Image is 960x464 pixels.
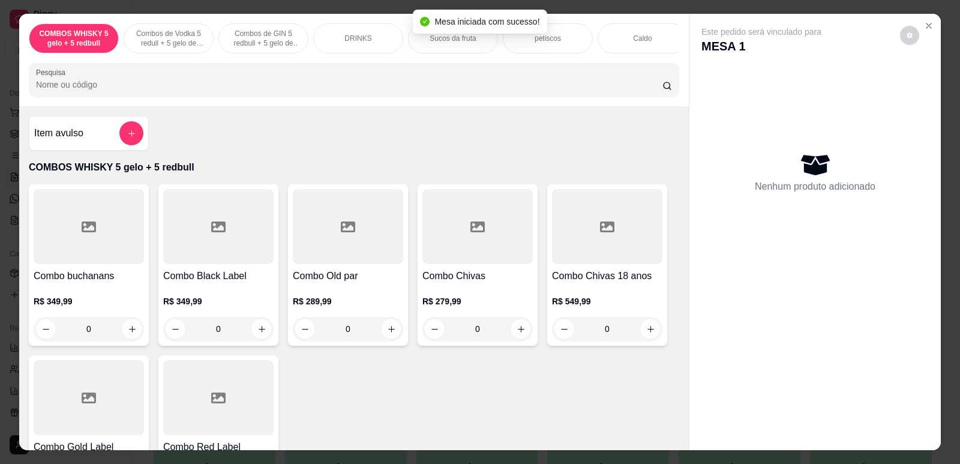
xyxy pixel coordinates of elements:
button: increase-product-quantity [122,319,142,339]
p: R$ 349,99 [163,295,274,307]
h4: Combo Red Label [163,440,274,454]
p: Caldo [633,34,652,43]
button: Close [919,16,938,35]
p: R$ 279,99 [422,295,533,307]
h4: Item avulso [34,126,83,140]
input: Pesquisa [36,79,662,91]
p: Este pedido será vinculado para [701,26,821,38]
p: R$ 289,99 [293,295,403,307]
p: Combos de GIN 5 redbull + 5 gelo de coco [229,29,298,48]
button: decrease-product-quantity [36,319,55,339]
button: increase-product-quantity [641,319,660,339]
label: Pesquisa [36,67,70,77]
p: Sucos da fruta [430,34,476,43]
h4: Combo Chivas [422,269,533,283]
span: Mesa iniciada com sucesso! [434,17,539,26]
span: check-circle [420,17,430,26]
h4: Combo Old par [293,269,403,283]
p: Nenhum produto adicionado [755,179,875,194]
button: increase-product-quantity [511,319,530,339]
h4: Combo buchanans [34,269,144,283]
p: R$ 349,99 [34,295,144,307]
p: petiscos [535,34,561,43]
p: COMBOS WHISKY 5 gelo + 5 redbull [39,29,109,48]
p: COMBOS WHISKY 5 gelo + 5 redbull [29,160,679,175]
button: increase-product-quantity [382,319,401,339]
button: add-separate-item [119,121,143,145]
h4: Combo Chivas 18 anos [552,269,662,283]
button: increase-product-quantity [252,319,271,339]
p: MESA 1 [701,38,821,55]
h4: Combo Gold Label [34,440,144,454]
p: R$ 549,99 [552,295,662,307]
button: decrease-product-quantity [425,319,444,339]
h4: Combo Black Label [163,269,274,283]
button: decrease-product-quantity [166,319,185,339]
p: Combos de Vodka 5 redull + 5 gelo de coco [134,29,203,48]
button: decrease-product-quantity [900,26,919,45]
button: decrease-product-quantity [554,319,574,339]
button: decrease-product-quantity [295,319,314,339]
p: DRINKS [344,34,371,43]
